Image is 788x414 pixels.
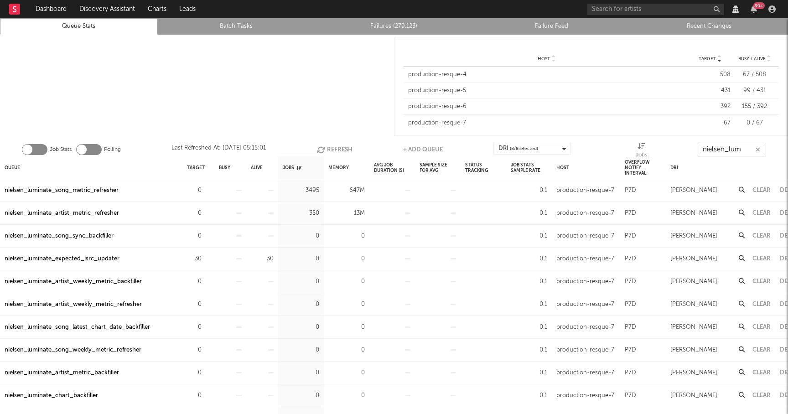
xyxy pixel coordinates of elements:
[689,119,731,128] div: 67
[187,345,202,356] div: 0
[511,208,547,219] div: 0.1
[50,144,72,155] label: Job Stats
[251,254,274,264] div: 30
[670,299,717,310] div: [PERSON_NAME]
[636,150,647,160] div: Jobs
[5,390,98,401] a: nielsen_luminate_chart_backfiller
[738,56,766,62] span: Busy / Alive
[752,256,771,262] button: Clear
[556,390,614,401] div: production-resque-7
[187,322,202,333] div: 0
[5,299,142,310] a: nielsen_luminate_artist_weekly_metric_refresher
[625,299,636,310] div: P7D
[625,185,636,196] div: P7D
[328,367,365,378] div: 0
[625,367,636,378] div: P7D
[283,276,319,287] div: 0
[689,86,731,95] div: 431
[5,158,20,177] div: Queue
[328,231,365,242] div: 0
[171,143,266,156] div: Last Refreshed At: [DATE] 05:15:01
[478,21,626,32] a: Failure Feed
[283,299,319,310] div: 0
[511,322,547,333] div: 0.1
[625,390,636,401] div: P7D
[163,21,311,32] a: Batch Tasks
[511,390,547,401] div: 0.1
[283,345,319,356] div: 0
[751,5,757,13] button: 99+
[556,231,614,242] div: production-resque-7
[5,367,119,378] a: nielsen_luminate_artist_metric_backfiller
[187,254,202,264] div: 30
[5,231,114,242] a: nielsen_luminate_song_sync_backfiller
[187,231,202,242] div: 0
[408,70,685,79] div: production-resque-4
[511,345,547,356] div: 0.1
[5,21,153,32] a: Queue Stats
[283,322,319,333] div: 0
[698,143,766,156] input: Search...
[511,299,547,310] div: 0.1
[283,231,319,242] div: 0
[689,70,731,79] div: 508
[752,370,771,376] button: Clear
[408,86,685,95] div: production-resque-5
[670,254,717,264] div: [PERSON_NAME]
[251,158,263,177] div: Alive
[283,185,319,196] div: 3495
[689,102,731,111] div: 392
[735,70,774,79] div: 67 / 508
[498,143,538,154] div: DRI
[187,299,202,310] div: 0
[670,276,717,287] div: [PERSON_NAME]
[328,185,365,196] div: 647M
[510,143,538,154] span: ( 8 / 8 selected)
[752,279,771,285] button: Clear
[625,254,636,264] div: P7D
[753,2,765,9] div: 99 +
[625,208,636,219] div: P7D
[283,367,319,378] div: 0
[752,233,771,239] button: Clear
[5,254,119,264] a: nielsen_luminate_expected_isrc_updater
[5,185,119,196] a: nielsen_luminate_song_metric_refresher
[538,56,550,62] span: Host
[625,231,636,242] div: P7D
[556,322,614,333] div: production-resque-7
[735,119,774,128] div: 0 / 67
[587,4,724,15] input: Search for artists
[556,254,614,264] div: production-resque-7
[465,158,502,177] div: Status Tracking
[670,345,717,356] div: [PERSON_NAME]
[670,390,717,401] div: [PERSON_NAME]
[699,56,716,62] span: Target
[636,143,647,160] div: Jobs
[752,210,771,216] button: Clear
[187,208,202,219] div: 0
[735,102,774,111] div: 155 / 392
[511,254,547,264] div: 0.1
[752,347,771,353] button: Clear
[187,367,202,378] div: 0
[511,231,547,242] div: 0.1
[635,21,783,32] a: Recent Changes
[187,158,205,177] div: Target
[219,158,230,177] div: Busy
[670,322,717,333] div: [PERSON_NAME]
[328,390,365,401] div: 0
[187,185,202,196] div: 0
[104,144,121,155] label: Polling
[408,102,685,111] div: production-resque-6
[556,158,569,177] div: Host
[511,276,547,287] div: 0.1
[556,185,614,196] div: production-resque-7
[556,276,614,287] div: production-resque-7
[5,345,141,356] a: nielsen_luminate_song_weekly_metric_refresher
[328,299,365,310] div: 0
[511,185,547,196] div: 0.1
